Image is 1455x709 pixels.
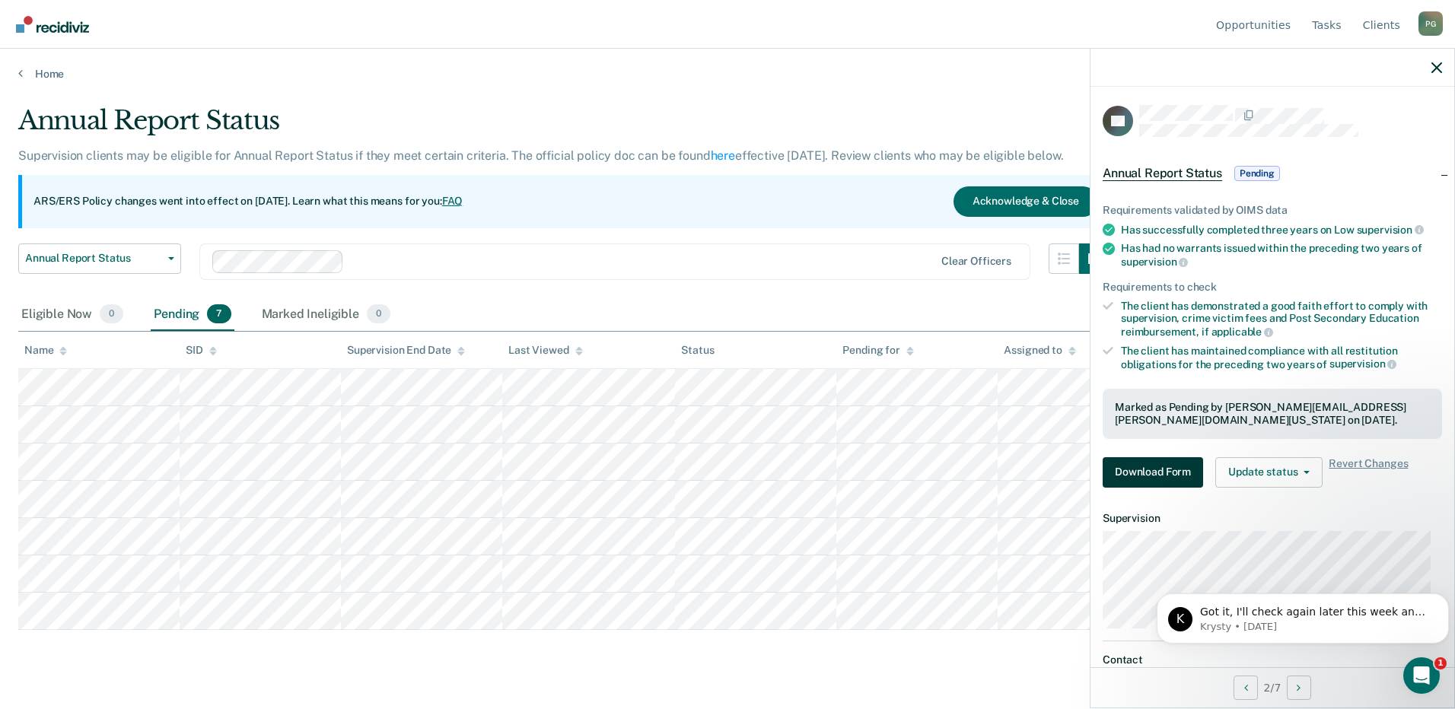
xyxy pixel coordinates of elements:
div: The client has maintained compliance with all restitution obligations for the preceding two years of [1121,345,1442,370]
button: Next Opportunity [1287,676,1311,700]
div: Pending [151,298,234,332]
div: Supervision End Date [347,344,465,357]
span: Revert Changes [1329,457,1408,488]
span: 7 [207,304,231,324]
span: supervision [1329,358,1396,370]
span: 1 [1434,657,1447,669]
div: Has successfully completed three years on Low [1121,223,1442,237]
div: SID [186,344,217,357]
div: P G [1418,11,1443,36]
div: Last Viewed [508,344,582,357]
a: here [711,148,735,163]
iframe: Intercom notifications message [1151,561,1455,668]
div: Annual Report StatusPending [1090,149,1454,198]
div: Marked Ineligible [259,298,394,332]
div: Assigned to [1004,344,1075,357]
button: Download Form [1103,457,1203,488]
img: Recidiviz [16,16,89,33]
div: Clear officers [941,255,1011,268]
button: Previous Opportunity [1234,676,1258,700]
span: 0 [367,304,390,324]
div: Annual Report Status [18,105,1110,148]
span: supervision [1357,224,1424,236]
span: Pending [1234,166,1280,181]
dt: Supervision [1103,512,1442,525]
span: supervision [1121,256,1188,268]
div: The client has demonstrated a good faith effort to comply with supervision, crime victim fees and... [1121,300,1442,339]
div: Status [681,344,714,357]
button: Profile dropdown button [1418,11,1443,36]
span: applicable [1211,326,1273,338]
div: Pending for [842,344,913,357]
span: Annual Report Status [25,252,162,265]
button: Acknowledge & Close [954,186,1098,217]
span: 0 [100,304,123,324]
div: Name [24,344,67,357]
iframe: Intercom live chat [1403,657,1440,694]
p: ARS/ERS Policy changes went into effect on [DATE]. Learn what this means for you: [33,194,463,209]
a: Navigate to form link [1103,457,1209,488]
dt: Contact [1103,653,1442,666]
div: Has had no warrants issued within the preceding two years of [1121,242,1442,268]
a: Home [18,67,1437,81]
div: Requirements to check [1103,281,1442,294]
a: FAQ [442,195,463,207]
div: Marked as Pending by [PERSON_NAME][EMAIL_ADDRESS][PERSON_NAME][DOMAIN_NAME][US_STATE] on [DATE]. [1115,401,1430,427]
span: Annual Report Status [1103,166,1222,181]
div: 2 / 7 [1090,667,1454,707]
div: Requirements validated by OIMS data [1103,204,1442,217]
div: Eligible Now [18,298,126,332]
button: Update status [1215,457,1323,488]
p: Supervision clients may be eligible for Annual Report Status if they meet certain criteria. The o... [18,148,1063,163]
